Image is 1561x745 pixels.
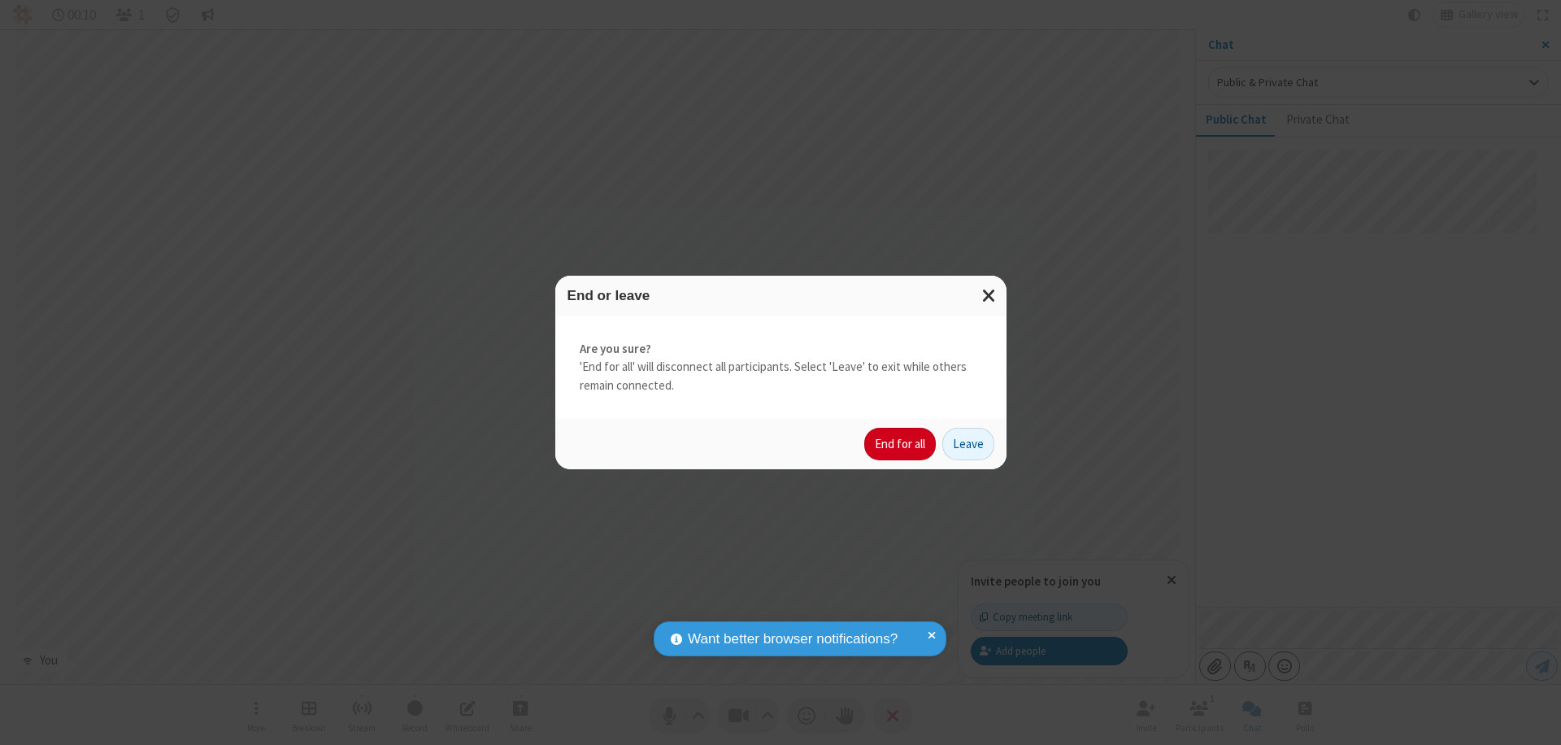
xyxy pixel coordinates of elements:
div: 'End for all' will disconnect all participants. Select 'Leave' to exit while others remain connec... [555,316,1007,420]
button: Close modal [972,276,1007,316]
h3: End or leave [567,288,994,303]
span: Want better browser notifications? [688,629,898,650]
button: Leave [942,428,994,460]
strong: Are you sure? [580,340,982,359]
button: End for all [864,428,936,460]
